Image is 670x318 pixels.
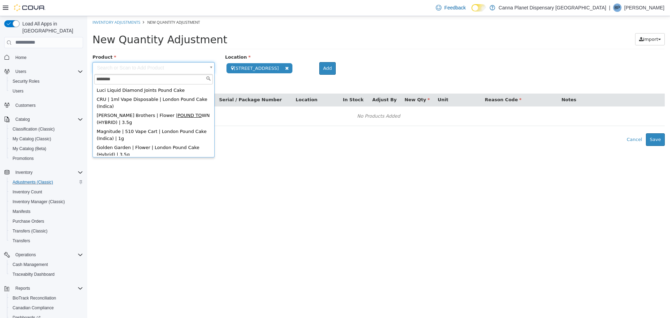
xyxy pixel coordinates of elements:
a: My Catalog (Classic) [10,135,54,143]
button: My Catalog (Classic) [7,134,86,144]
span: Security Roles [13,79,39,84]
a: Traceabilty Dashboard [10,270,57,279]
span: Users [10,87,83,95]
button: Users [13,67,29,76]
a: Feedback [433,1,468,15]
button: Users [7,86,86,96]
span: Users [15,69,26,74]
span: Adjustments (Classic) [13,179,53,185]
span: Manifests [10,207,83,216]
span: Home [13,53,83,62]
span: Cash Management [13,262,48,267]
span: Feedback [444,4,466,11]
input: Dark Mode [471,4,486,12]
span: POUND TO [90,97,115,102]
a: Transfers (Classic) [10,227,50,235]
button: Adjustments (Classic) [7,177,86,187]
div: [PERSON_NAME] Brothers | Flower | WN (HYBRID) | 3.5g [7,95,126,111]
button: BioTrack Reconciliation [7,293,86,303]
button: Classification (Classic) [7,124,86,134]
span: Transfers [13,238,30,244]
p: | [609,3,610,12]
span: My Catalog (Beta) [10,145,83,153]
span: Users [13,67,83,76]
div: Binal Patel [613,3,621,12]
a: Purchase Orders [10,217,47,225]
button: Operations [13,251,39,259]
button: Catalog [1,114,86,124]
a: Classification (Classic) [10,125,58,133]
span: Catalog [13,115,83,124]
span: Promotions [13,156,34,161]
button: Operations [1,250,86,260]
a: Inventory Count [10,188,45,196]
span: Traceabilty Dashboard [10,270,83,279]
a: Users [10,87,26,95]
a: Cash Management [10,260,51,269]
a: Adjustments (Classic) [10,178,56,186]
a: Manifests [10,207,33,216]
span: Canadian Compliance [10,304,83,312]
span: Users [13,88,23,94]
span: Promotions [10,154,83,163]
button: Users [1,67,86,76]
p: [PERSON_NAME] [624,3,664,12]
a: Customers [13,101,38,110]
button: Promotions [7,154,86,163]
button: Home [1,52,86,62]
button: Inventory [1,168,86,177]
span: My Catalog (Beta) [13,146,46,151]
span: Manifests [13,209,30,214]
button: Reports [13,284,33,293]
button: Canadian Compliance [7,303,86,313]
button: My Catalog (Beta) [7,144,86,154]
img: Cova [14,4,45,11]
button: Transfers (Classic) [7,226,86,236]
span: Inventory [13,168,83,177]
span: Traceabilty Dashboard [13,272,54,277]
span: Inventory Count [13,189,42,195]
span: Transfers (Classic) [10,227,83,235]
button: Inventory Count [7,187,86,197]
span: Classification (Classic) [13,126,55,132]
span: Canadian Compliance [13,305,54,311]
button: Traceabilty Dashboard [7,269,86,279]
span: Customers [15,103,36,108]
span: Classification (Classic) [10,125,83,133]
a: Security Roles [10,77,42,86]
button: Purchase Orders [7,216,86,226]
span: Inventory Manager (Classic) [10,198,83,206]
span: Transfers (Classic) [13,228,47,234]
button: Security Roles [7,76,86,86]
span: Purchase Orders [10,217,83,225]
span: Inventory Count [10,188,83,196]
span: Inventory [15,170,32,175]
div: Golden Garden | Flower | London Pound Cake (Hybrid) | 3.5g [7,127,126,143]
a: Inventory Manager (Classic) [10,198,68,206]
a: Transfers [10,237,33,245]
button: Cash Management [7,260,86,269]
span: Reports [15,286,30,291]
span: Reports [13,284,83,293]
div: CRU | 1ml Vape Disposable | London Pound Cake (Indica) [7,79,126,95]
span: Customers [13,101,83,110]
span: Operations [13,251,83,259]
span: Adjustments (Classic) [10,178,83,186]
span: BP [615,3,620,12]
button: Reports [1,283,86,293]
span: Load All Apps in [GEOGRAPHIC_DATA] [20,20,83,34]
a: Home [13,53,29,62]
span: Catalog [15,117,30,122]
button: Transfers [7,236,86,246]
button: Catalog [13,115,32,124]
button: Inventory Manager (Classic) [7,197,86,207]
a: Promotions [10,154,37,163]
a: Canadian Compliance [10,304,57,312]
div: Magnitude | 510 Vape Cart | London Pound Cake (Indica) | 1g [7,111,126,127]
button: Inventory [13,168,35,177]
p: Canna Planet Dispensary [GEOGRAPHIC_DATA] [499,3,606,12]
a: BioTrack Reconciliation [10,294,59,302]
span: Purchase Orders [13,219,44,224]
span: Operations [15,252,36,258]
